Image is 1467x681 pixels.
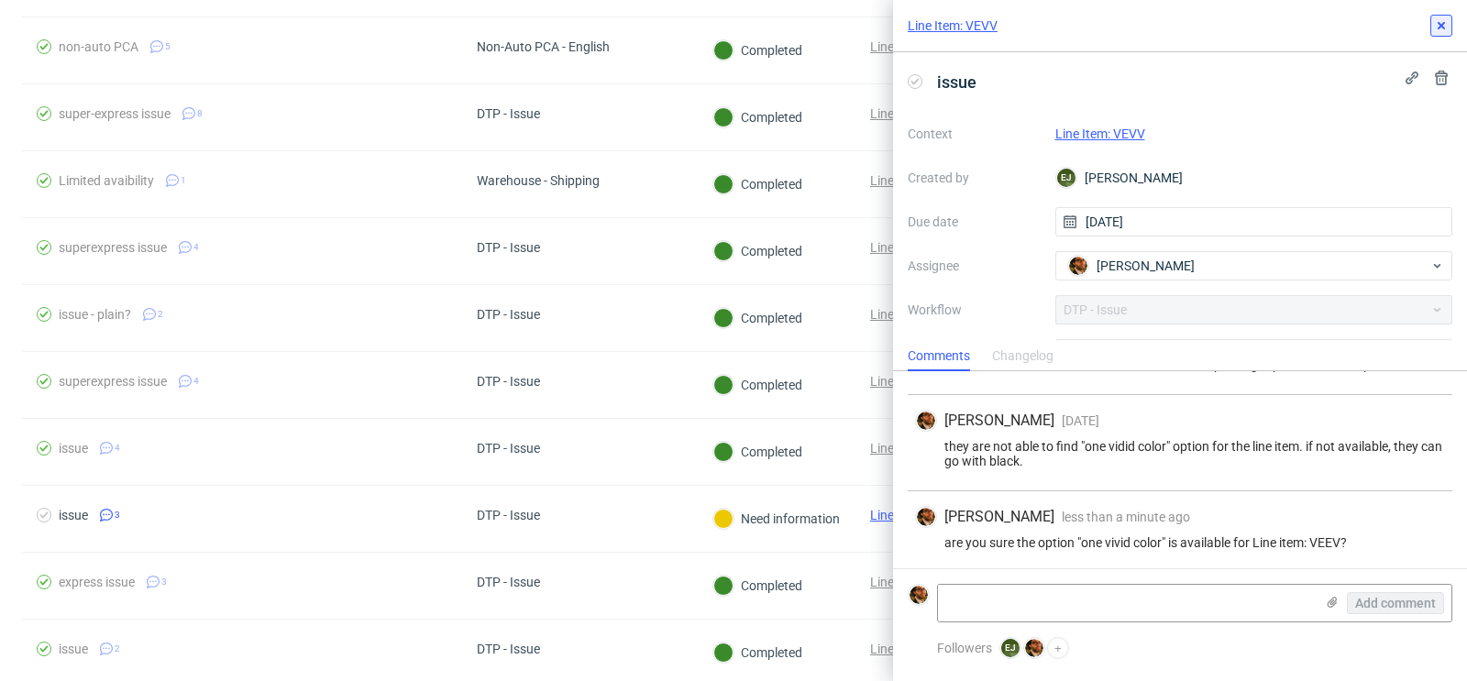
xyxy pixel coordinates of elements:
[870,374,964,389] a: Line Item: WCLH
[1057,169,1075,187] figcaption: EJ
[908,167,1041,189] label: Created by
[870,307,964,322] a: Line Item: JNDM
[910,586,928,604] img: Matteo Corsico
[59,642,88,656] div: issue
[1025,639,1043,657] img: Matteo Corsico
[992,342,1053,371] div: Changelog
[870,173,960,188] a: Line Item: MNIX
[713,174,802,194] div: Completed
[59,508,88,522] div: issue
[908,211,1041,233] label: Due date
[870,508,960,522] a: Line Item: VEVV
[477,575,540,589] div: DTP - Issue
[713,576,802,596] div: Completed
[915,439,1445,468] div: they are not able to find "one vidid color" option for the line item. if not available, they can ...
[917,508,935,526] img: Matteo Corsico
[870,240,963,255] a: Line Item: YQMF
[115,441,120,456] span: 4
[59,240,167,255] div: superexpress issue
[1062,413,1099,428] span: [DATE]
[193,240,199,255] span: 4
[713,107,802,127] div: Completed
[59,307,131,322] div: issue - plain?
[870,39,959,54] a: Line Item: VYDJ
[908,342,970,371] div: Comments
[1069,257,1087,275] img: Matteo Corsico
[1047,637,1069,659] button: +
[713,40,802,60] div: Completed
[59,575,135,589] div: express issue
[713,375,802,395] div: Completed
[937,641,992,655] span: Followers
[930,67,984,97] span: issue
[1055,126,1145,141] a: Line Item: VEVV
[59,173,154,188] div: Limited avaibility
[165,39,171,54] span: 5
[477,173,600,188] div: Warehouse - Shipping
[477,240,540,255] div: DTP - Issue
[944,411,1054,431] span: [PERSON_NAME]
[870,106,1026,121] a: Line Item: [PERSON_NAME]
[713,308,802,328] div: Completed
[59,374,167,389] div: superexpress issue
[197,106,203,121] span: 8
[477,642,540,656] div: DTP - Issue
[161,575,167,589] span: 3
[115,508,120,522] span: 3
[1001,639,1020,657] figcaption: EJ
[908,123,1041,145] label: Context
[181,173,186,188] span: 1
[870,575,964,589] a: Line Item: QCWT
[1055,163,1453,192] div: [PERSON_NAME]
[1097,257,1195,275] span: [PERSON_NAME]
[477,106,540,121] div: DTP - Issue
[59,39,138,54] div: non-auto PCA
[477,508,540,522] div: DTP - Issue
[917,412,935,430] img: Matteo Corsico
[713,509,840,529] div: Need information
[713,442,802,462] div: Completed
[870,642,961,656] a: Line Item: RFNX
[477,39,610,54] div: Non-Auto PCA - English
[908,299,1041,321] label: Workflow
[158,307,163,322] span: 2
[477,307,540,322] div: DTP - Issue
[713,241,802,261] div: Completed
[115,642,120,656] span: 2
[944,507,1054,527] span: [PERSON_NAME]
[477,374,540,389] div: DTP - Issue
[59,441,88,456] div: issue
[908,16,998,35] a: Line Item: VEVV
[477,441,540,456] div: DTP - Issue
[193,374,199,389] span: 4
[915,535,1445,550] div: are you sure the option "one vivid color" is available for Line item: VEEV?
[870,441,962,456] a: Line Item: RFHQ
[59,106,171,121] div: super-express issue
[908,255,1041,277] label: Assignee
[1062,510,1190,524] span: less than a minute ago
[713,643,802,663] div: Completed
